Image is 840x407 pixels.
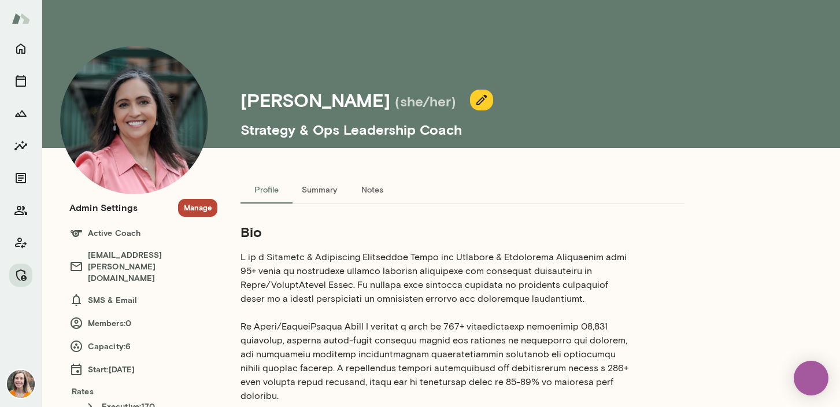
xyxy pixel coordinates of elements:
[9,134,32,157] button: Insights
[7,370,35,398] img: Carrie Kelly
[240,176,293,203] button: Profile
[395,92,456,110] h5: (she/her)
[9,102,32,125] button: Growth Plan
[178,199,217,217] button: Manage
[69,226,217,240] h6: Active Coach
[69,316,217,330] h6: Members: 0
[9,166,32,190] button: Documents
[240,223,629,241] h5: Bio
[240,89,390,111] h4: [PERSON_NAME]
[69,249,217,284] h6: [EMAIL_ADDRESS][PERSON_NAME][DOMAIN_NAME]
[346,176,398,203] button: Notes
[69,339,217,353] h6: Capacity: 6
[9,264,32,287] button: Manage
[12,8,30,29] img: Mento
[240,111,740,139] h5: Strategy & Ops Leadership Coach
[69,362,217,376] h6: Start: [DATE]
[69,386,217,397] h6: Rates
[9,69,32,92] button: Sessions
[9,199,32,222] button: Members
[293,176,346,203] button: Summary
[60,46,208,194] img: Michelle Rangel
[9,231,32,254] button: Client app
[9,37,32,60] button: Home
[69,201,138,214] h6: Admin Settings
[69,293,217,307] h6: SMS & Email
